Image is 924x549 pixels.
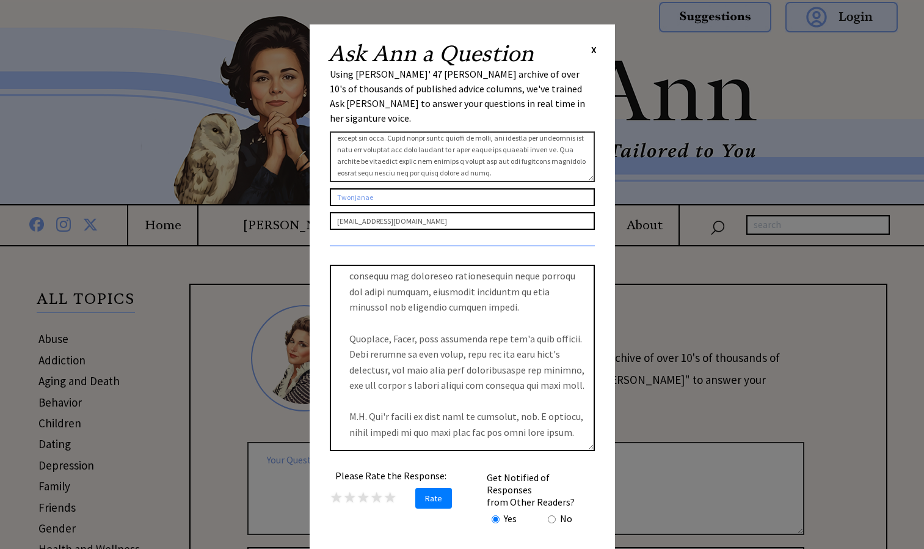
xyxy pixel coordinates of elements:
[330,188,595,206] input: Your Name or Nickname (Optional)
[343,488,357,507] span: ★
[330,265,595,451] textarea: Lore Ipsumdolo, Si ametc adip eli se Doeiu tem inc utlaboree doloremag ali enima minimve qu. Nost...
[330,470,452,482] center: Please Rate the Response:
[330,488,343,507] span: ★
[384,488,397,507] span: ★
[486,471,594,509] td: Get Notified of Responses from Other Readers?
[591,43,597,56] span: X
[370,488,384,507] span: ★
[357,488,370,507] span: ★
[328,43,534,65] h2: Ask Ann a Question
[330,212,595,230] input: Your Email Address (Optional if you would like notifications on this post)
[503,512,517,525] td: Yes
[559,512,573,525] td: No
[330,67,595,125] div: Using [PERSON_NAME]' 47 [PERSON_NAME] archive of over 10's of thousands of published advice colum...
[415,488,452,509] span: Rate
